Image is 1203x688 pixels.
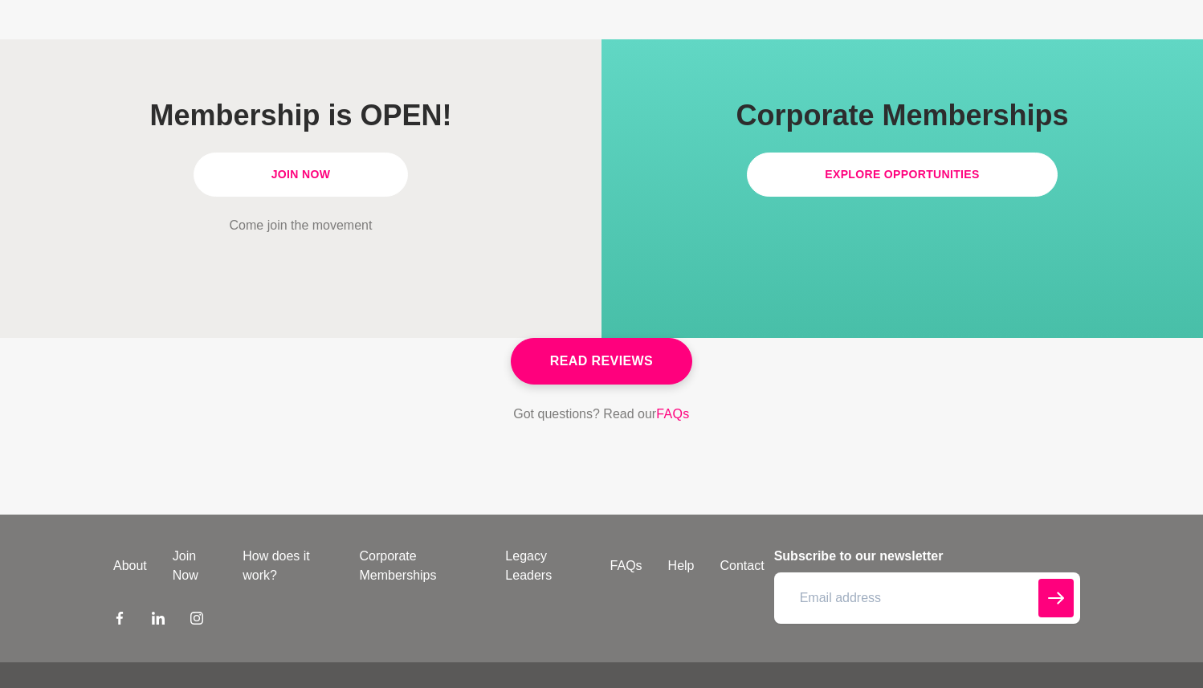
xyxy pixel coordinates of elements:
[230,547,346,585] a: How does it work?
[45,97,557,133] h1: Membership is OPEN!
[513,404,690,425] p: Got questions? Read our
[646,97,1158,133] h1: Corporate Memberships
[190,611,203,630] a: Instagram
[194,153,409,197] a: Join Now
[346,547,492,585] a: Corporate Memberships
[152,611,165,630] a: LinkedIn
[597,556,655,576] a: FAQs
[45,216,557,235] p: Come join the movement
[160,547,230,585] a: Join Now
[100,556,160,576] a: About
[774,572,1080,624] input: Email address
[747,153,1058,197] a: Explore Opportunities
[113,611,126,630] a: Facebook
[492,547,597,585] a: Legacy Leaders
[656,404,690,425] a: FAQs
[774,547,1080,566] h4: Subscribe to our newsletter
[708,556,777,576] a: Contact
[511,338,692,385] a: Read Reviews
[655,556,708,576] a: Help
